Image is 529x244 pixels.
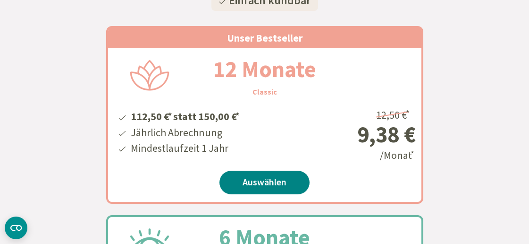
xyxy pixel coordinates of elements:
li: Jährlich Abrechnung [129,125,241,140]
h3: Classic [252,86,277,97]
div: /Monat [302,105,416,163]
li: 112,50 € statt 150,00 € [129,107,241,124]
li: Mindestlaufzeit 1 Jahr [129,140,241,156]
a: Auswählen [219,171,310,194]
span: 12,50 € [376,108,411,122]
span: Unser Bestseller [227,31,302,44]
div: 9,38 € [302,123,416,146]
button: CMP-Widget öffnen [5,217,27,239]
h2: 12 Monate [191,52,339,86]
